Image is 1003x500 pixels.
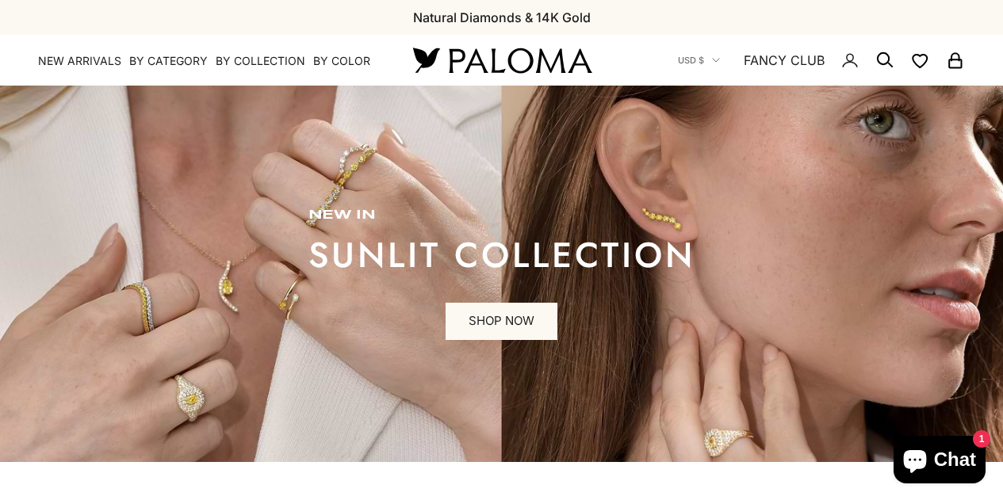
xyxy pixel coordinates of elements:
[216,53,305,69] summary: By Collection
[38,53,121,69] a: NEW ARRIVALS
[129,53,208,69] summary: By Category
[678,53,704,67] span: USD $
[308,208,695,223] p: new in
[38,53,375,69] nav: Primary navigation
[313,53,370,69] summary: By Color
[678,35,965,86] nav: Secondary navigation
[889,436,990,487] inbox-online-store-chat: Shopify online store chat
[744,50,825,71] a: FANCY CLUB
[413,7,591,28] p: Natural Diamonds & 14K Gold
[308,239,695,271] p: sunlit collection
[446,303,557,341] a: SHOP NOW
[678,53,720,67] button: USD $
